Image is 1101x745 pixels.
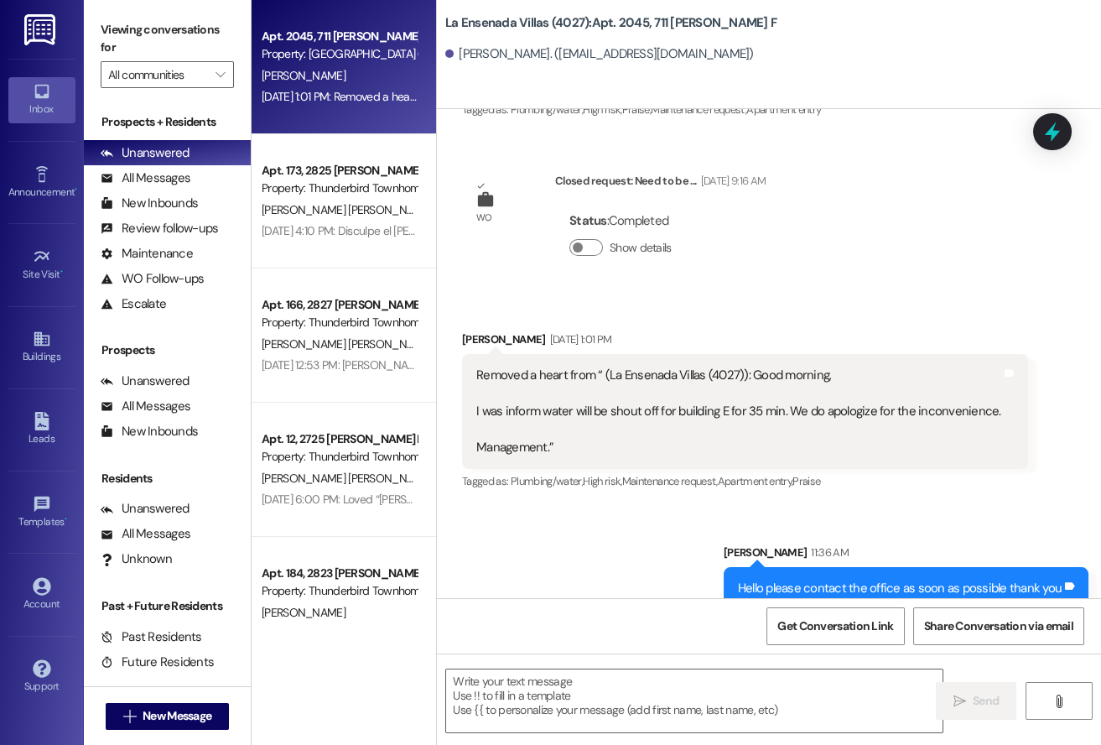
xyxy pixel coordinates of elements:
div: Hello please contact the office as soon as possible thank you [738,580,1062,597]
img: ResiDesk Logo [24,14,59,45]
div: [PERSON_NAME] [462,331,1028,354]
button: New Message [106,703,230,730]
span: Praise , [622,102,651,117]
span: [PERSON_NAME] [262,605,345,620]
div: Property: Thunderbird Townhomes (4001) [262,314,417,331]
label: Show details [610,239,672,257]
b: La Ensenada Villas (4027): Apt. 2045, 711 [PERSON_NAME] F [445,14,776,32]
span: Send [973,692,999,710]
div: : Completed [569,208,678,234]
span: Plumbing/water , [511,102,583,117]
div: Unanswered [101,500,190,518]
div: Unanswered [101,144,190,162]
input: All communities [108,61,207,88]
a: Templates • [8,490,75,535]
div: Property: Thunderbird Townhomes (4001) [262,180,417,197]
span: Plumbing/water , [511,474,583,488]
span: • [65,513,67,525]
a: Site Visit • [8,242,75,288]
div: Closed request: Need to be ... [555,172,766,195]
button: Share Conversation via email [913,607,1084,645]
div: All Messages [101,398,190,415]
div: Unanswered [101,372,190,390]
div: Review follow-ups [101,220,218,237]
div: Prospects + Residents [84,113,251,131]
a: Leads [8,407,75,452]
span: • [60,266,63,278]
div: Apt. 166, 2827 [PERSON_NAME] [262,296,417,314]
div: Apt. 2045, 711 [PERSON_NAME] F [262,28,417,45]
div: [DATE] 6:00 PM: Loved “[PERSON_NAME] (Thunderbird Townhomes (4001)): Great see you here [DATE]” [262,492,766,507]
a: Buildings [8,325,75,370]
div: Tagged as: [462,469,1028,493]
span: Apartment entry , [718,474,793,488]
i:  [216,68,225,81]
div: Apt. 184, 2823 [PERSON_NAME] [262,565,417,582]
div: WO [476,209,492,227]
div: [DATE] 4:10 PM: Disculpe el [PERSON_NAME] acondicionado no está enfriando me lo puede checar maña... [262,223,958,238]
div: [DATE] 1:01 PM [546,331,612,348]
span: New Message [143,707,211,725]
div: Past Residents [101,628,202,646]
div: [DATE] 12:53 PM: [PERSON_NAME]. Muchisimas gracias. Ya gestionamos la instalacion para este proxi... [262,357,915,372]
b: Status [569,212,607,229]
span: High risk , [583,474,622,488]
span: Share Conversation via email [924,617,1073,635]
div: Maintenance [101,245,193,263]
div: [PERSON_NAME] [724,544,1088,567]
span: Praise [792,474,820,488]
div: 11:36 AM [807,544,849,561]
div: [PERSON_NAME]. ([EMAIL_ADDRESS][DOMAIN_NAME]) [445,45,754,63]
span: [PERSON_NAME] [262,68,345,83]
button: Send [936,682,1017,720]
a: Account [8,572,75,617]
div: Removed a heart from “ (La Ensenada Villas (4027)): Good morning, I was inform water will be shou... [476,367,1001,456]
div: New Inbounds [101,195,198,212]
i:  [123,710,136,723]
span: Maintenance request , [651,102,746,117]
div: Escalate [101,295,166,313]
div: Unknown [101,550,172,568]
span: High risk , [583,102,622,117]
div: Past + Future Residents [84,597,251,615]
span: [PERSON_NAME] [PERSON_NAME] [262,471,432,486]
span: Apartment entry [746,102,821,117]
div: All Messages [101,525,190,543]
div: [DATE] 3:33 PM: [PERSON_NAME]! 😊 [262,626,442,641]
div: Apt. 173, 2825 [PERSON_NAME] [262,162,417,180]
span: Get Conversation Link [777,617,893,635]
div: Tagged as: [462,97,1028,122]
label: Viewing conversations for [101,17,234,61]
div: Apt. 12, 2725 [PERSON_NAME] B [262,430,417,448]
div: Prospects [84,341,251,359]
i:  [953,695,966,708]
span: [PERSON_NAME] [PERSON_NAME] [262,202,432,217]
a: Inbox [8,77,75,122]
div: Property: Thunderbird Townhomes (4001) [262,448,417,466]
i:  [1052,695,1065,708]
div: Future Residents [101,654,214,671]
button: Get Conversation Link [766,607,904,645]
div: New Inbounds [101,423,198,440]
div: WO Follow-ups [101,270,204,288]
span: • [75,184,77,195]
div: Property: [GEOGRAPHIC_DATA] (4027) [262,45,417,63]
span: Maintenance request , [622,474,718,488]
span: [PERSON_NAME] [PERSON_NAME] [262,336,437,352]
div: All Messages [101,169,190,187]
div: [DATE] 9:16 AM [697,172,766,190]
a: Support [8,654,75,700]
div: Residents [84,470,251,487]
div: Property: Thunderbird Townhomes (4001) [262,582,417,600]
